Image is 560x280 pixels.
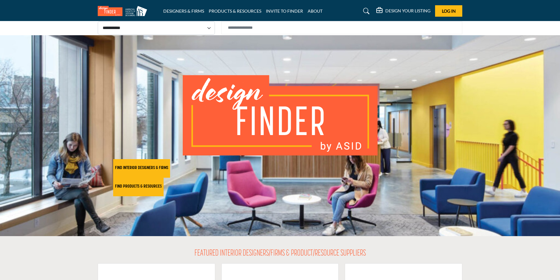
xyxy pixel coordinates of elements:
div: DESIGN YOUR LISTING [376,7,430,15]
a: ABOUT [308,8,323,14]
img: Site Logo [98,6,150,16]
a: Search [358,6,373,16]
img: image [183,75,378,155]
input: Search Solutions [221,21,462,34]
span: Log In [442,8,456,14]
h5: DESIGN YOUR LISTING [385,8,430,14]
a: PRODUCTS & RESOURCES [209,8,261,14]
h2: FIND INTERIOR DESIGNERS & FIRMS [115,166,168,171]
h2: FIND PRODUCTS & RESOURCES [115,184,162,189]
button: FIND PRODUCTS & RESOURCES [113,178,164,196]
a: DESIGNERS & FIRMS [163,8,204,14]
select: Select Listing Type Dropdown [98,21,215,35]
button: FIND INTERIOR DESIGNERS & FIRMS [113,159,170,178]
button: Log In [435,5,462,17]
h2: FEATURED INTERIOR DESIGNERS/FIRMS & PRODUCT/RESOURCE SUPPLIERS [195,248,366,259]
a: INVITE TO FINDER [266,8,303,14]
